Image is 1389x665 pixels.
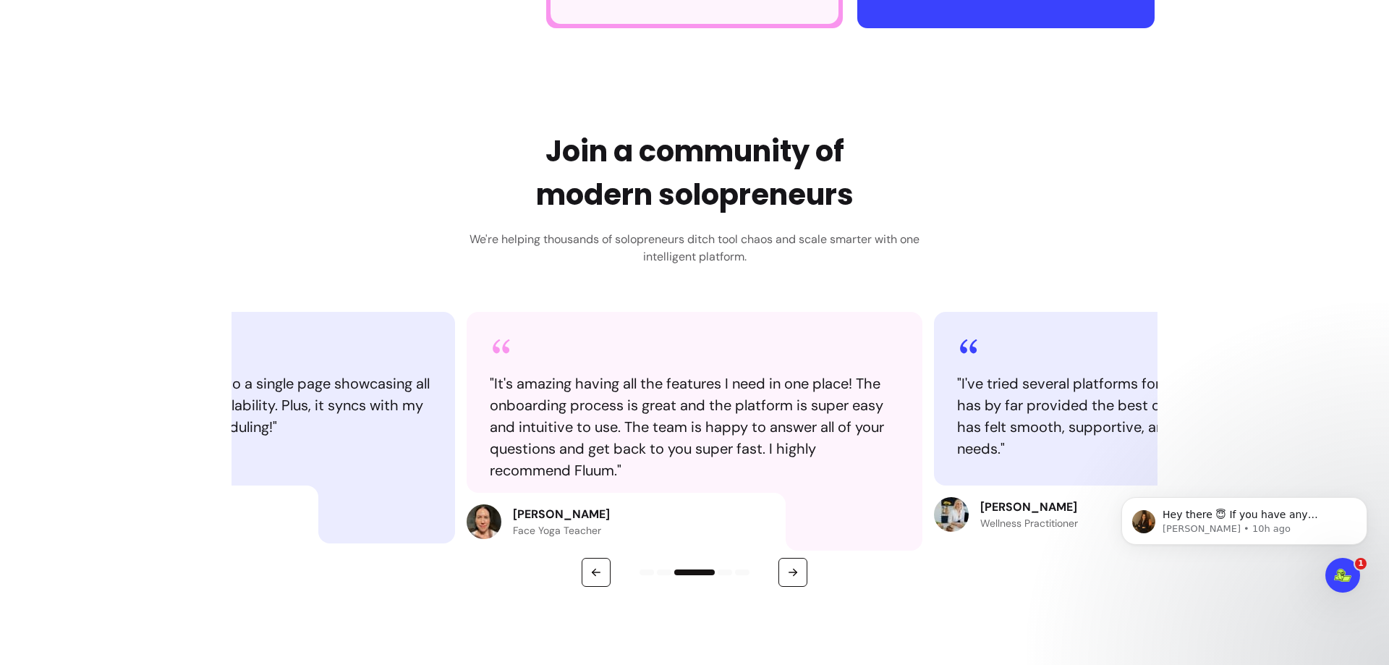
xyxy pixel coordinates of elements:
[467,504,501,539] img: Review avatar
[513,523,610,538] p: Face Yoga Teacher
[957,373,1367,459] blockquote: " I've tried several platforms for my solo business, and Fluum has by far provided the best onboa...
[459,231,930,266] h3: We're helping thousands of solopreneurs ditch tool chaos and scale smarter with one intelligent p...
[1355,558,1367,569] span: 1
[1325,558,1360,593] iframe: Intercom live chat
[1100,467,1389,626] iframe: Intercom notifications message
[536,130,854,216] h2: Join a community of modern solopreneurs
[980,499,1078,516] p: [PERSON_NAME]
[934,497,969,532] img: Review avatar
[490,373,899,481] blockquote: " It's amazing having all the features I need in one place! The onboarding process is great and t...
[980,516,1078,530] p: Wellness Practitioner
[513,506,610,523] p: [PERSON_NAME]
